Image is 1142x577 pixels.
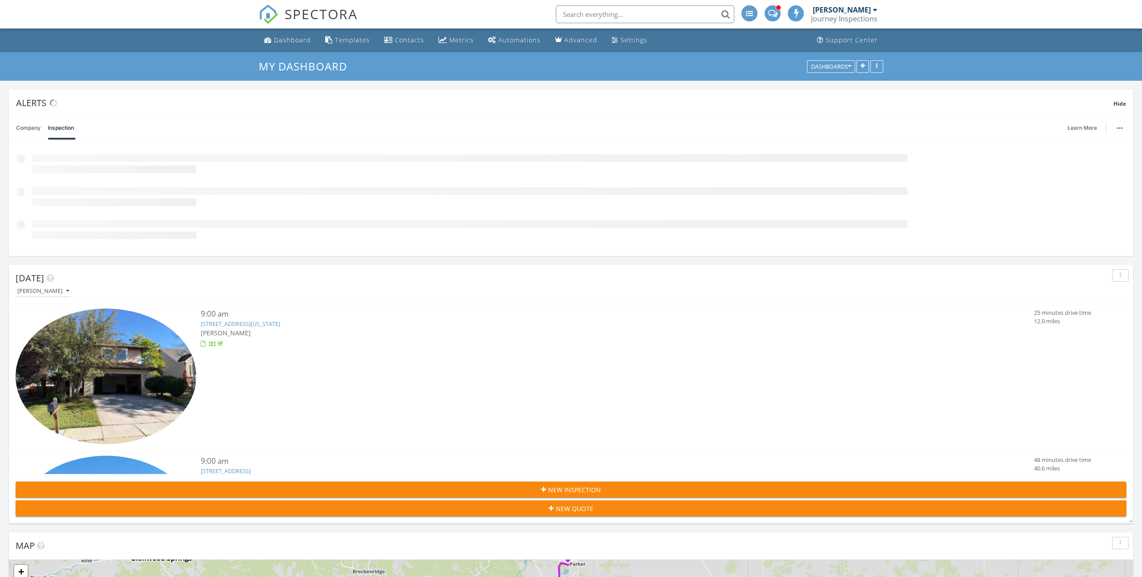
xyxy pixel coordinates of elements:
[259,12,358,31] a: SPECTORA
[335,36,370,44] div: Templates
[16,309,196,444] img: 9559678%2Freports%2F3c682f8e-92b2-4c61-91af-d26eb849a9f8%2Fcover_photos%2FX9VQIgltCeAVYGsuxAtM%2F...
[285,4,358,23] span: SPECTORA
[813,32,881,49] a: Support Center
[1117,127,1123,129] img: ellipsis-632cfdd7c38ec3a7d453.svg
[449,36,474,44] div: Metrics
[381,32,428,49] a: Contacts
[608,32,651,49] a: Settings
[826,36,878,44] div: Support Center
[16,309,1126,446] a: 9:00 am [STREET_ADDRESS][US_STATE] [PERSON_NAME] 25 minutes drive time 12.9 miles
[1068,124,1102,132] a: Learn More
[201,329,251,337] span: [PERSON_NAME]
[564,36,597,44] div: Advanced
[201,467,251,475] a: [STREET_ADDRESS]
[274,36,311,44] div: Dashboard
[48,116,74,140] a: Inspection
[1034,317,1091,326] div: 12.9 miles
[17,288,69,294] div: [PERSON_NAME]
[807,60,855,73] button: Dashboards
[1034,456,1091,464] div: 48 minutes drive time
[261,32,314,49] a: Dashboard
[811,63,851,70] div: Dashboards
[322,32,373,49] a: Templates
[551,32,601,49] a: Advanced
[16,500,1126,516] button: New Quote
[201,309,1034,320] div: 9:00 am
[548,485,601,495] span: New Inspection
[1113,100,1126,107] span: Hide
[259,4,278,24] img: The Best Home Inspection Software - Spectora
[813,5,871,14] div: [PERSON_NAME]
[1034,464,1091,473] div: 40.6 miles
[16,482,1126,498] button: New Inspection
[16,116,41,140] a: Company
[395,36,424,44] div: Contacts
[811,14,877,23] div: Journey Inspections
[484,32,544,49] a: Automations (Advanced)
[16,97,1113,109] div: Alerts
[201,456,1034,467] div: 9:00 am
[435,32,477,49] a: Metrics
[16,272,44,284] span: [DATE]
[621,36,647,44] div: Settings
[1034,309,1091,317] div: 25 minutes drive time
[556,504,593,513] span: New Quote
[16,285,71,297] button: [PERSON_NAME]
[556,5,734,23] input: Search everything...
[498,36,541,44] div: Automations
[16,540,35,552] span: Map
[259,59,355,74] a: My Dashboard
[201,320,280,328] a: [STREET_ADDRESS][US_STATE]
